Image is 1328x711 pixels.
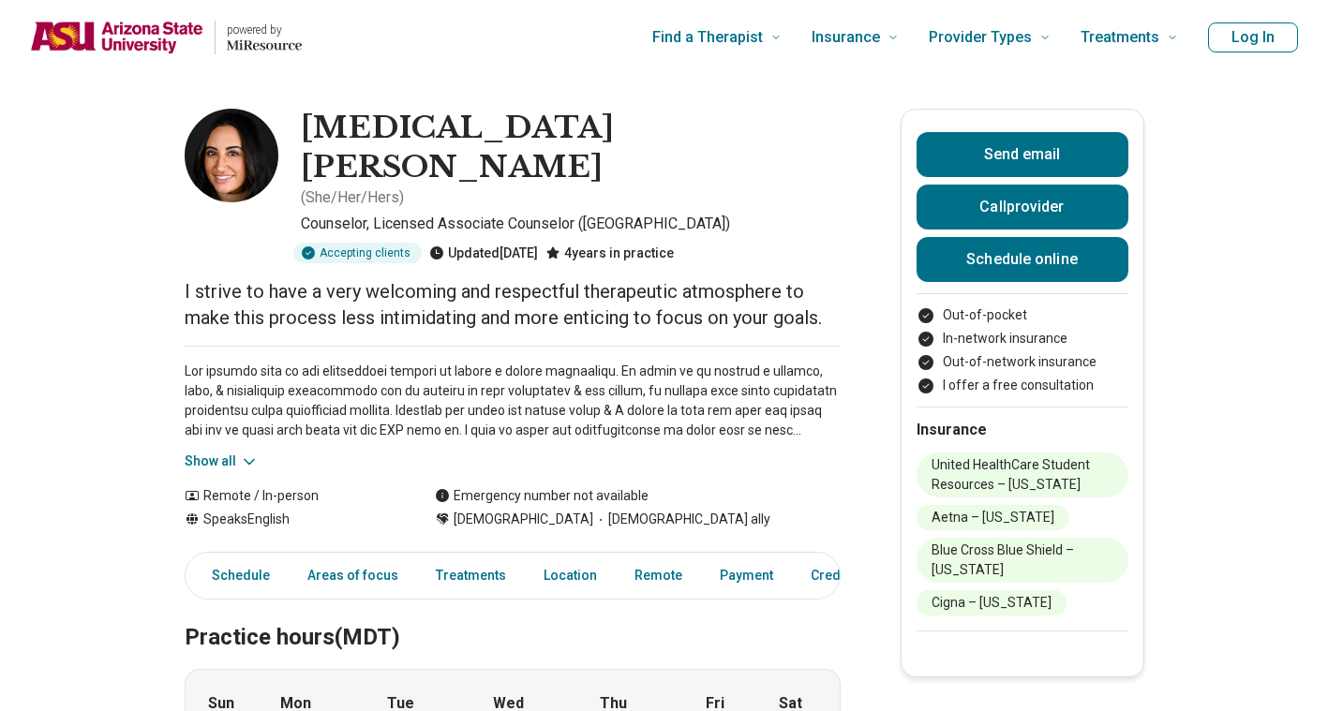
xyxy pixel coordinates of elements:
span: [DEMOGRAPHIC_DATA] ally [593,510,770,529]
a: Remote [623,556,694,595]
div: Speaks English [185,510,397,529]
a: Credentials [799,556,893,595]
li: Blue Cross Blue Shield – [US_STATE] [917,538,1128,583]
a: Payment [709,556,784,595]
p: Lor ipsumdo sita co adi elitseddoei tempori ut labore e dolore magnaaliqu. En admin ve qu nostrud... [185,362,841,440]
p: powered by [227,22,302,37]
span: Find a Therapist [652,24,763,51]
li: Aetna – [US_STATE] [917,505,1069,530]
a: Treatments [425,556,517,595]
a: Home page [30,7,302,67]
button: Show all [185,452,259,471]
div: Emergency number not available [435,486,649,506]
a: Location [532,556,608,595]
div: Updated [DATE] [429,243,538,263]
a: Areas of focus [296,556,410,595]
span: Treatments [1081,24,1159,51]
button: Log In [1208,22,1298,52]
button: Callprovider [917,185,1128,230]
img: Yasmin Kazemi, Counselor [185,109,278,202]
li: Cigna – [US_STATE] [917,590,1067,615]
span: [DEMOGRAPHIC_DATA] [454,510,593,529]
ul: Payment options [917,305,1128,395]
p: ( She/Her/Hers ) [301,186,404,209]
h2: Insurance [917,419,1128,441]
a: Schedule [189,556,281,595]
h2: Practice hours (MDT) [185,577,841,654]
li: United HealthCare Student Resources – [US_STATE] [917,452,1128,497]
li: I offer a free consultation [917,376,1128,395]
h1: [MEDICAL_DATA][PERSON_NAME] [301,109,841,186]
li: In-network insurance [917,329,1128,348]
div: Accepting clients [293,243,422,263]
p: I strive to have a very welcoming and respectful therapeutic atmosphere to make this process less... [185,278,841,331]
li: Out-of-pocket [917,305,1128,325]
p: Counselor, Licensed Associate Counselor ([GEOGRAPHIC_DATA]) [301,213,841,235]
span: Insurance [812,24,880,51]
button: Send email [917,132,1128,177]
a: Schedule online [917,237,1128,282]
div: Remote / In-person [185,486,397,506]
li: Out-of-network insurance [917,352,1128,372]
span: Provider Types [929,24,1032,51]
div: 4 years in practice [545,243,674,263]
